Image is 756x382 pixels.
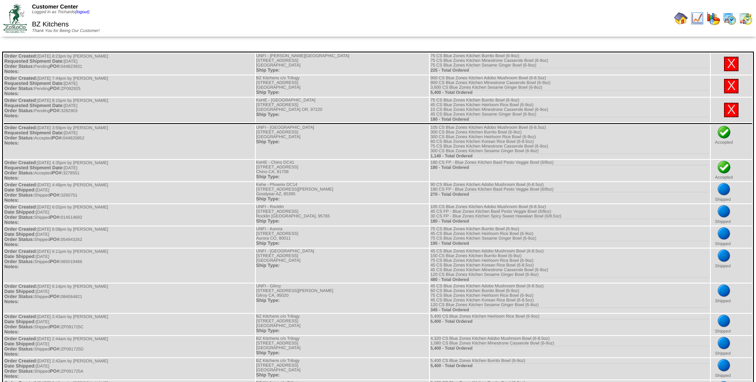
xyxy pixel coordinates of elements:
[256,182,429,203] td: Kehe - Phoenix DC14 [STREET_ADDRESS][PERSON_NAME] Goodyear AZ, 85395
[256,328,280,333] span: Ship Type:
[256,98,429,122] td: KeHE - [GEOGRAPHIC_DATA] [STREET_ADDRESS] [GEOGRAPHIC_DATA] OR, 97220
[4,75,255,97] td: [DATE] 7:44pm by [PERSON_NAME] [DATE] Pending ZP092925
[4,336,255,357] td: [DATE] 2:44am by [PERSON_NAME] [DATE] Shipped ZP091725D
[4,226,255,248] td: [DATE] 6:08pm by [PERSON_NAME] [DATE] Shipped 054943262
[717,359,731,372] img: bluedot.png
[430,241,709,246] div: 195 - Total Ordered
[674,12,688,25] img: home.gif
[256,226,429,248] td: UNFI - Aurora [STREET_ADDRESS] Aurora CO, 80011
[4,125,38,130] span: Order Created:
[4,336,38,341] span: Order Created:
[4,59,64,64] span: Requested Shipment Date:
[4,125,255,159] td: [DATE] 3:59pm by [PERSON_NAME] [DATE] Accepted 044820852
[50,108,61,113] span: PO#:
[4,53,255,75] td: [DATE] 8:23pm by [PERSON_NAME] [DATE] Pending 044823931
[256,197,280,202] span: Ship Type:
[256,284,429,313] td: UNFI - Gilroy [STREET_ADDRESS][PERSON_NAME] Gilroy CA, 95020
[50,215,61,220] span: PO#:
[4,171,34,176] span: Order Status:
[711,160,752,181] td: Accepted
[4,160,38,165] span: Order Created:
[256,139,280,145] span: Ship Type:
[4,69,19,74] span: Notes:
[4,130,64,136] span: Requested Shipment Date:
[32,29,100,33] span: Thank You for Being Our Customer!
[4,284,255,313] td: [DATE] 6:14pm by [PERSON_NAME] [DATE] Shipped 084064821
[430,68,709,73] div: 225 - Total Ordered
[256,336,429,357] td: BZ Kitchens c/o Trilogy [STREET_ADDRESS] [GEOGRAPHIC_DATA]
[4,198,19,203] span: Notes:
[50,324,61,330] span: PO#:
[4,54,38,59] span: Order Created:
[4,113,19,119] span: Notes:
[717,205,731,218] img: bluedot.png
[4,76,38,81] span: Order Created:
[256,298,280,303] span: Ship Type:
[4,264,19,269] span: Notes:
[4,103,64,108] span: Requested Shipment Date:
[4,254,36,259] span: Date Shipped:
[430,319,709,324] div: 5,400 - Total Ordered
[430,75,710,97] td: 900 CS Blue Zones Kitchen Adobo Mushroom Bowl (6-8.5oz) 900 CS Blue Zones Kitchen Minestrone Cass...
[256,174,280,179] span: Ship Type:
[3,4,27,32] img: ZoRoCo_Logo(Green%26Foil)%20jpg.webp
[727,103,736,117] a: X
[717,160,731,174] img: check.png
[52,136,63,141] span: PO#:
[711,125,752,159] td: Accepted
[430,153,709,159] div: 1,140 - Total Ordered
[4,259,34,264] span: Order Status:
[430,53,710,75] td: 75 CS Blue Zones Kitchen Burrito Bowl (6-9oz) 75 CS Blue Zones Kitchen Minestrone Casserole Bowl ...
[711,358,752,379] td: Shipped
[4,182,38,188] span: Order Created:
[4,249,255,283] td: [DATE] 6:11pm by [PERSON_NAME] [DATE] Shipped 065019486
[4,341,36,347] span: Date Shipped:
[4,91,19,96] span: Notes:
[50,64,61,69] span: PO#:
[430,90,709,95] div: 5,400 - Total Ordered
[430,307,709,313] div: 345 - Total Ordered
[4,188,36,193] span: Date Shipped:
[256,263,280,268] span: Ship Type:
[4,294,34,299] span: Order Status:
[430,277,709,282] div: 480 - Total Ordered
[430,358,710,379] td: 5,400 CS Blue Zones Kitchen Burrito Bowl (6-9oz)
[4,374,19,379] span: Notes:
[256,68,280,73] span: Ship Type:
[739,12,753,25] img: calendarinout.gif
[430,160,710,181] td: 180 CS FP - Blue Zones Kitchen Basil Pesto Veggie Bowl (6/8oz)
[4,299,19,304] span: Notes:
[4,108,34,113] span: Order Status:
[4,249,38,254] span: Order Created:
[4,242,19,247] span: Notes:
[256,204,429,226] td: UNFI - Rocklin [STREET_ADDRESS] Rocklin [GEOGRAPHIC_DATA], 95765
[4,358,255,379] td: [DATE] 2:42am by [PERSON_NAME] [DATE] Shipped ZP091725A
[50,86,61,91] span: PO#:
[4,205,38,210] span: Order Created:
[4,64,34,69] span: Order Status:
[717,249,731,263] img: bluedot.png
[256,350,280,356] span: Ship Type:
[256,160,429,181] td: KeHE - Chino DC41 [STREET_ADDRESS] Chino CA, 91708
[256,373,280,378] span: Ship Type:
[430,314,710,335] td: 5,400 CS Blue Zones Kitchen Heirloom Rice Bowl (6-9oz)
[50,294,61,299] span: PO#:
[256,241,280,246] span: Ship Type:
[430,98,710,122] td: 75 CS Blue Zones Kitchen Burrito Bowl (6-9oz) 45 CS Blue Zones Kitchen Heirloom Rice Bowl (6-9oz)...
[4,81,64,86] span: Requested Shipment Date:
[711,226,752,248] td: Shipped
[430,117,709,122] div: 180 - Total Ordered
[4,324,34,330] span: Order Status:
[4,330,19,335] span: Notes:
[4,165,64,171] span: Requested Shipment Date:
[4,98,38,103] span: Order Created:
[430,226,710,248] td: 75 CS Blue Zones Kitchen Burrito Bowl (6-9oz) 45 CS Blue Zones Kitchen Heirloom Rice Bowl (6-9oz)...
[4,86,34,91] span: Order Status:
[4,160,255,181] td: [DATE] 4:35pm by [PERSON_NAME] [DATE] Accepted 3278551
[717,125,731,139] img: check.png
[430,219,709,224] div: 180 - Total Ordered
[430,165,709,170] div: 180 - Total Ordered
[711,284,752,313] td: Shipped
[4,347,34,352] span: Order Status:
[4,204,255,226] td: [DATE] 6:02pm by [PERSON_NAME] [DATE] Shipped 014514692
